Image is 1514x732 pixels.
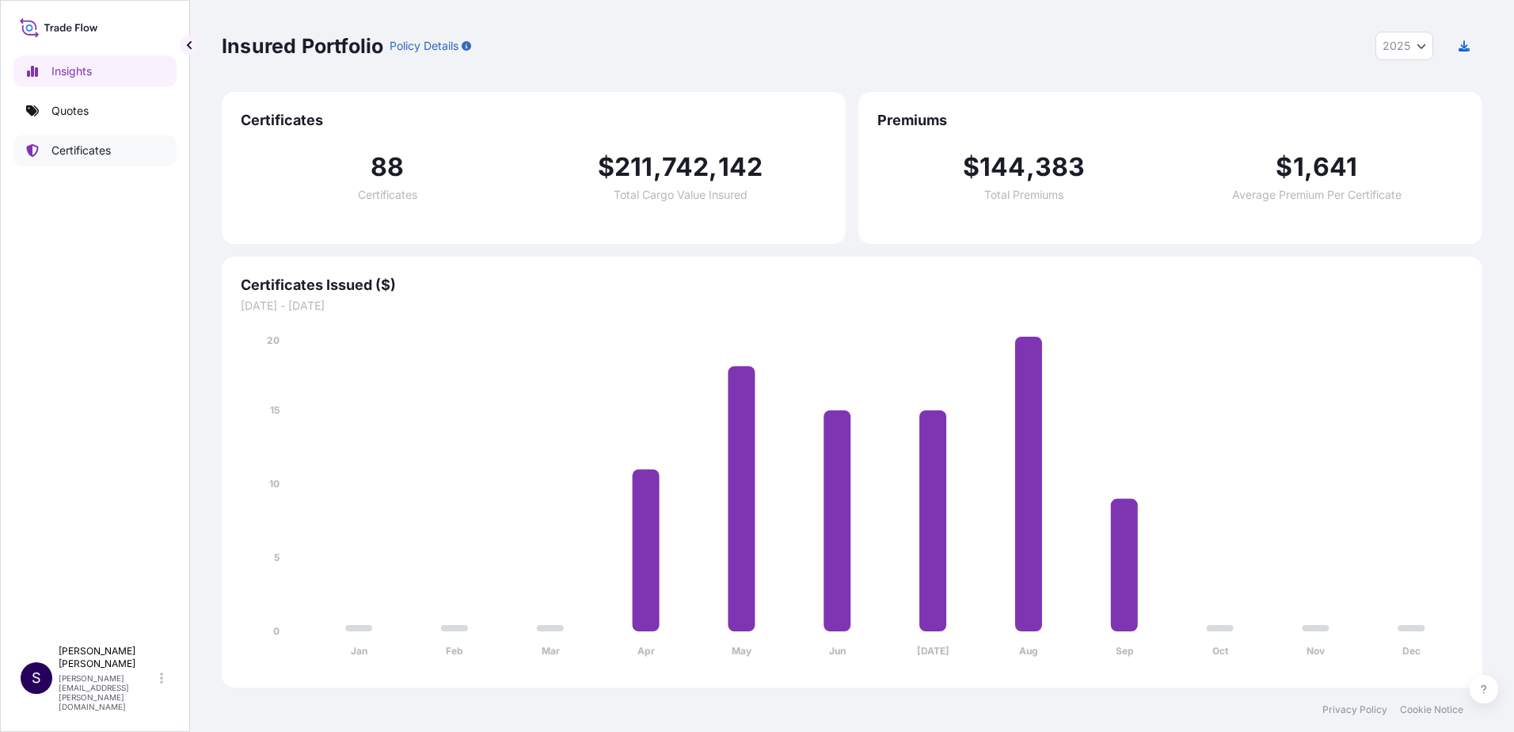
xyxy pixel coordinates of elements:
[1116,645,1134,657] tspan: Sep
[273,625,280,637] tspan: 0
[241,276,1463,295] span: Certificates Issued ($)
[984,189,1063,200] span: Total Premiums
[241,298,1463,314] span: [DATE] - [DATE]
[653,154,662,180] span: ,
[13,95,177,127] a: Quotes
[274,551,280,563] tspan: 5
[1402,645,1421,657] tspan: Dec
[51,103,89,119] p: Quotes
[1019,645,1038,657] tspan: Aug
[709,154,717,180] span: ,
[542,645,560,657] tspan: Mar
[1035,154,1086,180] span: 383
[1293,154,1304,180] span: 1
[269,478,280,490] tspan: 10
[1307,645,1326,657] tspan: Nov
[614,154,653,180] span: 211
[59,673,157,711] p: [PERSON_NAME][EMAIL_ADDRESS][PERSON_NAME][DOMAIN_NAME]
[614,189,747,200] span: Total Cargo Value Insured
[637,645,655,657] tspan: Apr
[51,143,111,158] p: Certificates
[1400,703,1463,716] a: Cookie Notice
[267,334,280,346] tspan: 20
[718,154,763,180] span: 142
[351,645,367,657] tspan: Jan
[241,111,827,130] span: Certificates
[1212,645,1229,657] tspan: Oct
[1304,154,1313,180] span: ,
[980,154,1026,180] span: 144
[1276,154,1292,180] span: $
[51,63,92,79] p: Insights
[1383,38,1410,54] span: 2025
[1313,154,1358,180] span: 641
[732,645,752,657] tspan: May
[1322,703,1387,716] a: Privacy Policy
[59,645,157,670] p: [PERSON_NAME] [PERSON_NAME]
[446,645,463,657] tspan: Feb
[1026,154,1035,180] span: ,
[371,154,404,180] span: 88
[13,135,177,166] a: Certificates
[877,111,1463,130] span: Premiums
[32,670,41,686] span: S
[222,33,383,59] p: Insured Portfolio
[598,154,614,180] span: $
[662,154,709,180] span: 742
[1232,189,1402,200] span: Average Premium Per Certificate
[270,404,280,416] tspan: 15
[963,154,980,180] span: $
[1375,32,1433,60] button: Year Selector
[390,38,458,54] p: Policy Details
[358,189,417,200] span: Certificates
[917,645,949,657] tspan: [DATE]
[829,645,846,657] tspan: Jun
[13,55,177,87] a: Insights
